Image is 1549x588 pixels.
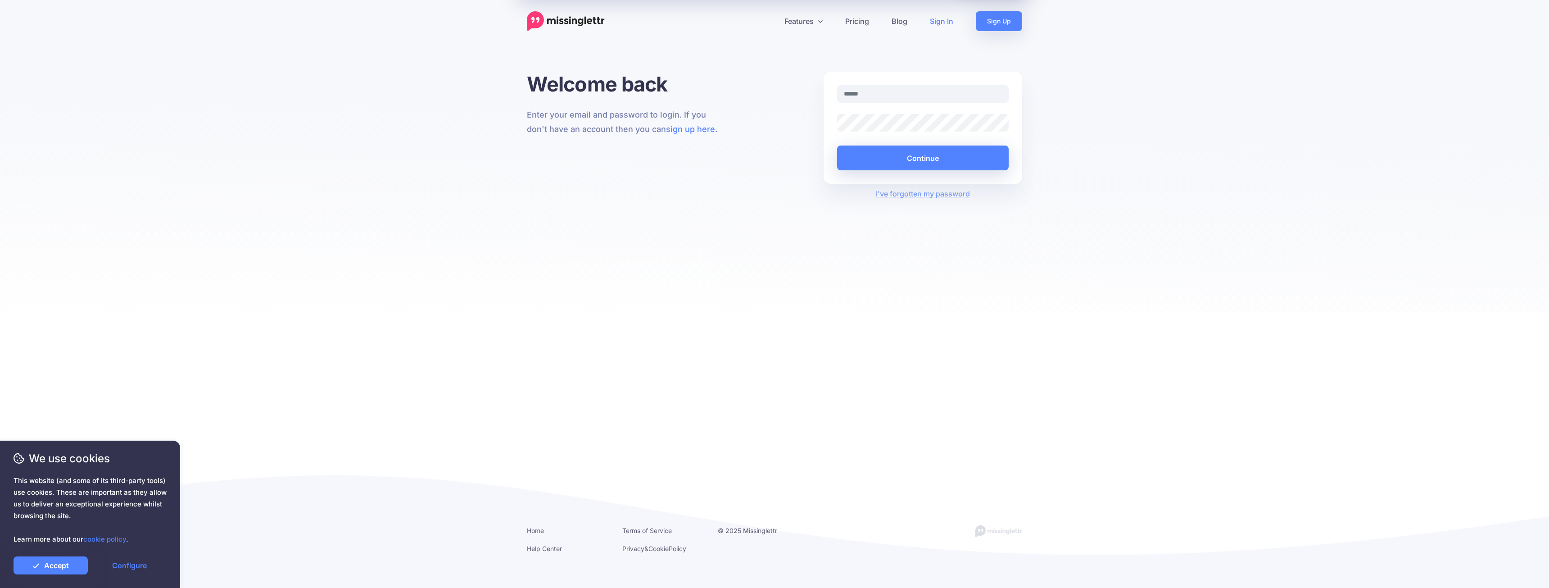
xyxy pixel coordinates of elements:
a: Privacy [622,545,644,552]
span: We use cookies [14,451,167,466]
a: Blog [880,11,919,31]
a: Sign In [919,11,965,31]
a: Configure [92,556,167,574]
li: & Policy [622,543,704,554]
p: Enter your email and password to login. If you don't have an account then you can . [527,108,725,137]
a: Cookie [648,545,669,552]
a: Help Center [527,545,562,552]
a: Features [773,11,834,31]
a: Pricing [834,11,880,31]
a: Terms of Service [622,527,672,534]
h1: Welcome back [527,72,725,96]
a: Sign Up [976,11,1022,31]
a: I've forgotten my password [876,189,970,198]
span: This website (and some of its third-party tools) use cookies. These are important as they allow u... [14,475,167,545]
a: cookie policy [83,535,126,543]
a: Home [527,527,544,534]
button: Continue [837,146,1009,170]
li: © 2025 Missinglettr [718,525,800,536]
a: sign up here [666,124,715,134]
a: Accept [14,556,88,574]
